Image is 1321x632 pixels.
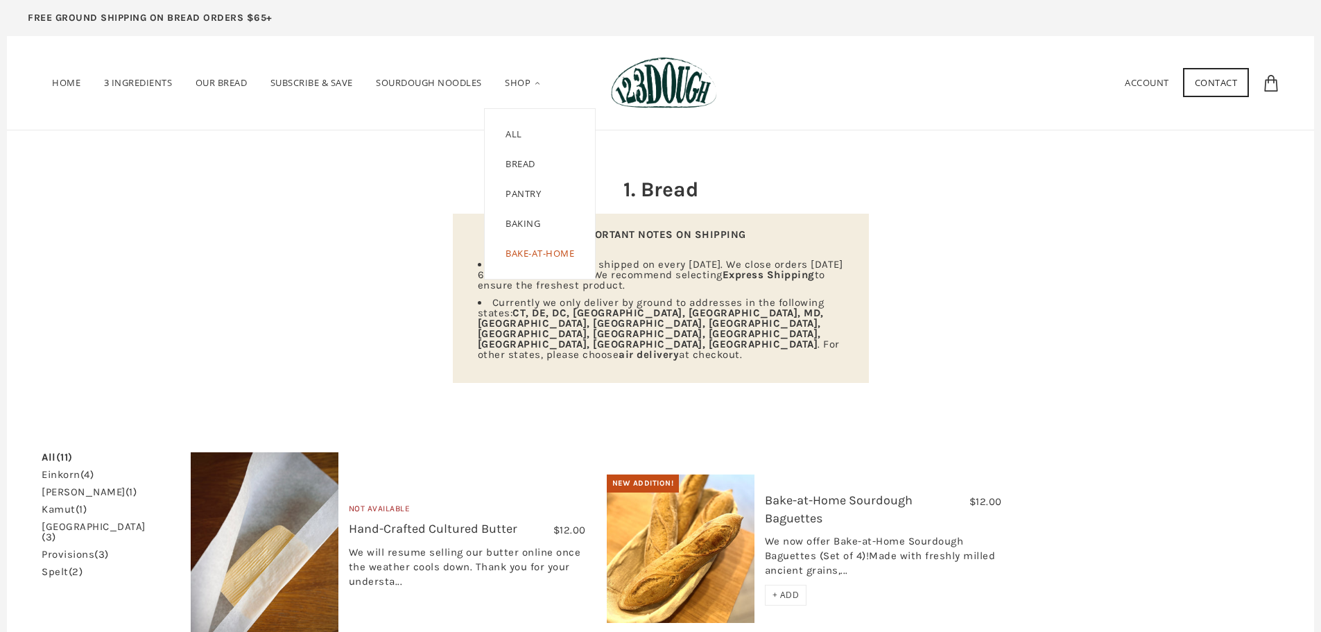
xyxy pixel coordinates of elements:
a: All(11) [42,452,73,463]
a: Home [42,58,91,108]
h2: 1. Bread [453,175,869,204]
img: 123Dough Bakery [611,57,717,109]
img: Bake-at-Home Sourdough Baguettes [607,475,754,623]
a: Bread [485,149,556,179]
span: (1) [76,503,87,515]
a: [PERSON_NAME](1) [42,487,137,497]
span: + ADD [772,589,800,601]
strong: Express Shipping [723,268,815,281]
div: + ADD [765,585,807,606]
span: Subscribe & Save [270,76,353,89]
div: Not Available [349,502,586,521]
span: (3) [42,531,56,543]
span: $12.00 [969,495,1002,508]
a: Subscribe & Save [260,58,363,108]
div: We now offer Bake-at-Home Sourdough Baguettes (Set of 4)!Made with freshly milled ancient grains,... [765,534,1002,585]
div: We will resume selling our butter online once the weather cools down. Thank you for your understa... [349,545,586,596]
a: Shop [494,58,552,109]
a: Account [1125,76,1169,89]
a: [GEOGRAPHIC_DATA](3) [42,522,146,543]
a: Contact [1183,68,1250,97]
span: (4) [80,468,94,481]
a: SOURDOUGH NOODLES [365,58,492,108]
a: Bake-at-Home [485,239,595,279]
nav: Primary [42,58,552,109]
a: Bake-at-Home Sourdough Baguettes [765,493,913,525]
p: FREE GROUND SHIPPING ON BREAD ORDERS $65+ [28,10,273,26]
a: ALL [485,109,543,149]
a: Baking [485,209,561,239]
strong: air delivery [619,348,679,361]
a: 3 Ingredients [94,58,183,108]
span: (1) [126,486,137,498]
span: SOURDOUGH NOODLES [376,76,482,89]
span: 3 Ingredients [104,76,173,89]
strong: IMPORTANT NOTES ON SHIPPING [575,228,746,241]
a: provisions(3) [42,549,109,560]
a: Pantry [485,179,562,209]
span: Currently we only deliver by ground to addresses in the following states: . For other states, ple... [478,296,840,361]
span: (11) [56,451,73,463]
span: (2) [69,565,83,578]
span: (3) [94,548,109,561]
a: FREE GROUND SHIPPING ON BREAD ORDERS $65+ [7,7,293,36]
span: $12.00 [553,524,586,536]
a: spelt(2) [42,567,83,577]
a: einkorn(4) [42,470,94,480]
span: Home [52,76,80,89]
strong: CT, DE, DC, [GEOGRAPHIC_DATA], [GEOGRAPHIC_DATA], MD, [GEOGRAPHIC_DATA], [GEOGRAPHIC_DATA], [GEOG... [478,307,824,350]
span: Our Bread [196,76,248,89]
a: Our Bread [185,58,258,108]
div: New Addition! [607,475,680,493]
span: Shop [505,76,530,89]
a: Hand-Crafted Cultured Butter [349,521,517,536]
a: kamut(1) [42,504,87,515]
span: All online orders are shipped on every [DATE]. We close orders [DATE] 6PM EST for the week. We re... [478,258,843,291]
